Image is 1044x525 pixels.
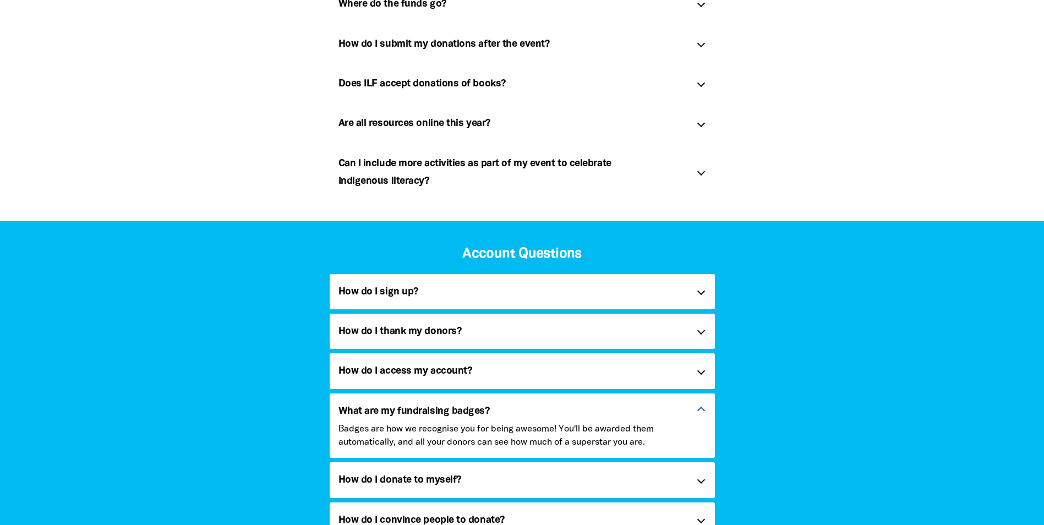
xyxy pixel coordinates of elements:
h5: What are my fundraising badges? [338,402,688,420]
h5: How do I thank my donors? [338,322,688,340]
h5: How do I access my account? [338,362,688,380]
h5: How do I submit my donations after the event? [338,35,688,53]
h5: Are all resources online this year? [338,114,688,132]
span: Account Questions [462,248,581,260]
p: Badges are how we recognise you for being awesome! You'll be awarded them automatically, and all ... [338,423,706,449]
h5: How do I donate to myself? [338,471,688,489]
h5: Does ILF accept donations of books? [338,75,688,92]
h5: Can I include more activities as part of my event to celebrate Indigenous literacy? [338,155,688,190]
h5: How do I sign up? [338,283,688,300]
